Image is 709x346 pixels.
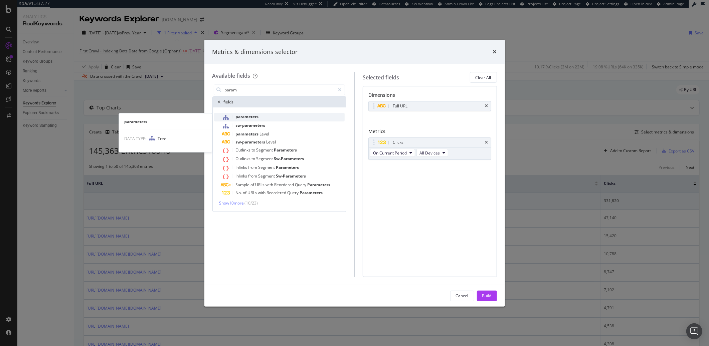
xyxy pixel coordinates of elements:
span: Sample [236,182,251,188]
div: times [485,140,488,144]
span: Query [295,182,308,188]
input: Search by field name [224,85,335,95]
span: of [251,182,255,188]
span: to [252,147,256,153]
div: Clicks [393,139,403,146]
span: Sw-Parameters [274,156,304,161]
span: No. [236,190,243,196]
span: Inlinks [236,164,248,170]
span: from [248,173,258,179]
div: times [493,48,497,56]
div: Available fields [212,72,250,79]
span: with [266,182,275,188]
span: Segment [256,147,274,153]
span: Segment [258,173,276,179]
div: ClickstimesOn Current PeriodAll Devices [368,137,491,160]
button: Cancel [450,291,474,301]
div: Open Intercom Messenger [686,323,702,339]
span: Query [288,190,300,196]
span: Inlinks [236,173,248,179]
div: Metrics [368,128,491,137]
button: Build [477,291,497,301]
div: times [485,104,488,108]
span: On Current Period [373,150,407,156]
span: Parameters [308,182,331,188]
span: parameters [236,114,259,119]
span: sw-parameters [236,139,267,145]
span: of [243,190,248,196]
span: Show 10 more [219,200,244,206]
div: modal [204,40,505,307]
span: with [258,190,267,196]
span: Parameters [300,190,323,196]
span: Parameters [276,164,299,170]
span: Sw-Parameters [276,173,306,179]
span: Outlinks [236,147,252,153]
div: Dimensions [368,92,491,101]
div: Metrics & dimensions selector [212,48,298,56]
span: sw-parameters [236,122,265,128]
span: to [252,156,256,161]
span: Segment [258,164,276,170]
span: ( 10 / 23 ) [245,200,258,206]
div: Clear All [476,75,491,80]
span: Segment [256,156,274,161]
span: Parameters [274,147,297,153]
div: parameters [119,119,212,124]
div: Full URLtimes [368,101,491,111]
span: parameters [236,131,260,137]
button: On Current Period [370,149,415,157]
span: Reordered [275,182,295,188]
span: Outlinks [236,156,252,161]
span: URLs [255,182,266,188]
span: Level [260,131,270,137]
button: All Devices [416,149,448,157]
span: All Devices [419,150,440,156]
div: All fields [213,97,346,107]
div: Build [482,293,492,299]
span: from [248,164,258,170]
div: Full URL [393,103,407,109]
div: Selected fields [363,74,399,81]
span: Level [267,139,276,145]
div: Cancel [456,293,469,299]
span: Reordered [267,190,288,196]
span: URLs [248,190,258,196]
button: Clear All [470,72,497,83]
